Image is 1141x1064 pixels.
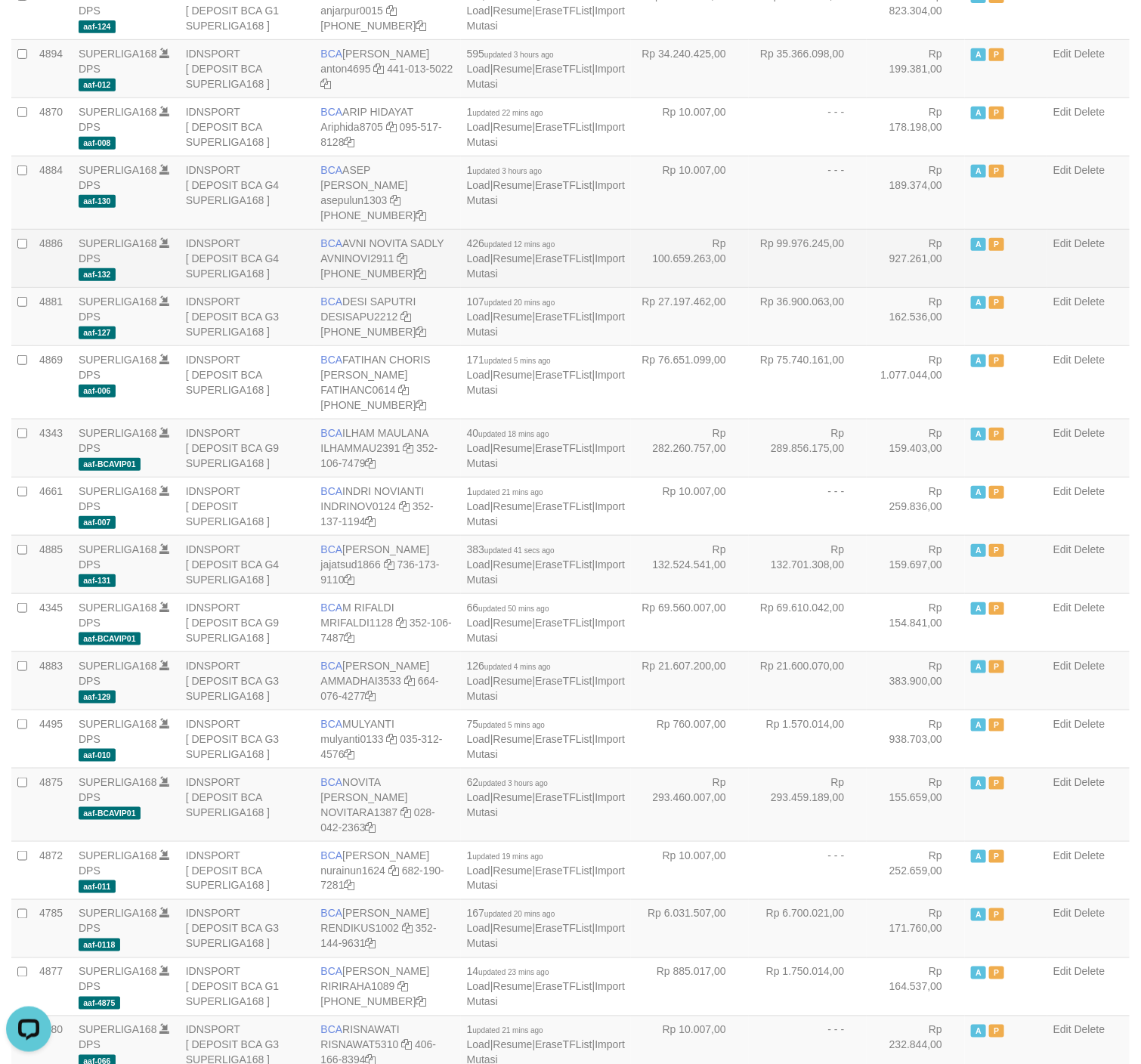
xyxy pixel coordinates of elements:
[400,311,411,323] a: Copy DESISAPU2212 to clipboard
[1053,106,1071,118] a: Edit
[1053,295,1071,308] a: Edit
[535,617,592,629] a: EraseTFList
[33,97,73,156] td: 4870
[384,558,394,571] a: Copy jajatsud1866 to clipboard
[33,229,73,287] td: 4886
[79,237,157,249] a: SUPERLIGA168
[493,500,533,512] a: Resume
[749,39,867,97] td: Rp 35.366.098,00
[467,164,543,176] span: 1
[79,516,116,529] span: aaf-007
[535,675,592,687] a: EraseTFList
[320,164,342,176] span: BCA
[1053,164,1071,176] a: Edit
[467,48,554,60] span: 595
[493,311,533,323] a: Resume
[989,238,1004,251] span: Paused
[867,156,965,229] td: Rp 189.374,00
[467,63,625,90] a: Import Mutasi
[493,1039,533,1051] a: Resume
[1075,237,1105,249] a: Delete
[467,106,625,148] span: | | |
[320,311,397,323] a: DESISAPU2212
[320,806,397,818] a: NOVITARA1387
[79,164,157,176] a: SUPERLIGA168
[320,63,370,75] a: anton4695
[971,486,986,499] span: Active
[386,5,397,17] a: Copy anjarpur0015 to clipboard
[1075,427,1105,439] a: Delete
[467,500,490,512] a: Load
[180,477,315,535] td: IDNSPORT [ DEPOSIT SUPERLIGA168 ]
[79,849,157,861] a: SUPERLIGA168
[397,981,408,993] a: Copy RIRIRAHA1089 to clipboard
[473,109,543,117] span: updated 22 mins ago
[79,195,116,208] span: aaf-130
[467,121,490,133] a: Load
[484,357,551,365] span: updated 5 mins ago
[971,107,986,119] span: Active
[535,791,592,803] a: EraseTFList
[180,39,315,97] td: IDNSPORT [ DEPOSIT BCA SUPERLIGA168 ]
[320,981,394,993] a: RIRIRAHA1089
[366,515,376,527] a: Copy 3521371194 to clipboard
[397,252,407,264] a: Copy AVNINOVI2911 to clipboard
[467,252,625,280] a: Import Mutasi
[467,791,490,803] a: Load
[749,345,867,419] td: Rp 75.740.161,00
[320,384,395,396] a: FATIHANC0614
[971,238,986,251] span: Active
[320,106,342,118] span: BCA
[493,369,533,381] a: Resume
[467,558,625,586] a: Import Mutasi
[1053,908,1071,920] a: Edit
[1053,966,1071,978] a: Edit
[1075,966,1105,978] a: Delete
[314,39,460,97] td: [PERSON_NAME] 441-013-5022
[1053,354,1071,366] a: Edit
[320,442,400,454] a: ILHAMMAU2391
[73,477,180,535] td: DPS
[79,106,157,118] a: SUPERLIGA168
[467,121,625,148] a: Import Mutasi
[535,733,592,745] a: EraseTFList
[390,194,400,206] a: Copy asepulun1303 to clipboard
[345,136,355,148] a: Copy 0955178128 to clipboard
[33,156,73,229] td: 4884
[989,428,1004,441] span: Paused
[535,923,592,935] a: EraseTFList
[79,543,157,555] a: SUPERLIGA168
[467,675,490,687] a: Load
[989,486,1004,499] span: Paused
[79,79,116,91] span: aaf-012
[320,5,383,17] a: anjarpur0015
[1075,485,1105,497] a: Delete
[467,106,543,118] span: 1
[484,51,554,59] span: updated 3 hours ago
[535,1039,592,1051] a: EraseTFList
[79,485,157,497] a: SUPERLIGA168
[314,156,460,229] td: ASEP [PERSON_NAME] [PHONE_NUMBER]
[467,791,625,818] a: Import Mutasi
[631,477,749,535] td: Rp 10.007,00
[631,97,749,156] td: Rp 10.007,00
[467,295,555,308] span: 107
[1075,543,1105,555] a: Delete
[400,806,411,818] a: Copy NOVITARA1387 to clipboard
[320,923,399,935] a: RENDIKUS1002
[473,167,543,175] span: updated 3 hours ago
[33,419,73,477] td: 4343
[535,369,592,381] a: EraseTFList
[535,500,592,512] a: EraseTFList
[1075,164,1105,176] a: Delete
[467,442,490,454] a: Load
[493,675,533,687] a: Resume
[749,156,867,229] td: - - -
[867,229,965,287] td: Rp 927.261,00
[467,923,625,950] a: Import Mutasi
[73,97,180,156] td: DPS
[79,268,116,281] span: aaf-132
[345,574,355,586] a: Copy 7361739110 to clipboard
[493,791,533,803] a: Resume
[493,923,533,935] a: Resume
